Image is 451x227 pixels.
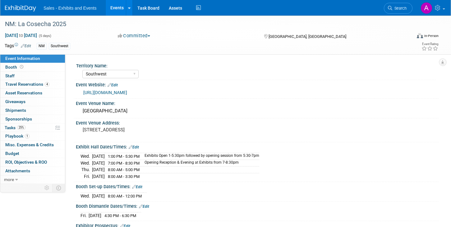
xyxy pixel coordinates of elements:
td: [DATE] [92,173,105,179]
span: Booth not reserved yet [19,65,25,69]
a: Shipments [0,106,65,115]
a: more [0,175,65,184]
span: [DATE] [DATE] [5,33,37,38]
img: ExhibitDay [5,5,36,11]
div: Southwest [49,43,70,49]
a: Travel Reservations4 [0,80,65,89]
div: Event Rating [421,43,438,46]
td: Exhibits Open 1-5:30pm followed by opening session from 5:30-7pm [141,153,259,160]
a: Giveaways [0,98,65,106]
span: Playbook [5,134,30,138]
span: 1:00 PM - 5:30 PM [108,154,140,159]
td: Fri. [81,173,92,179]
a: Sponsorships [0,115,65,123]
td: Tags [5,43,31,50]
span: 8:00 AM - 12:00 PM [108,194,142,198]
span: 25% [17,125,25,130]
img: Alexandra Horne [421,2,432,14]
a: Edit [21,44,31,48]
a: Budget [0,149,65,158]
div: NM [37,43,47,49]
span: more [4,177,14,182]
td: [DATE] [92,193,105,199]
span: 4 [45,82,49,87]
div: Event Format [374,32,439,42]
td: [DATE] [92,166,105,173]
span: Sales - Exhibits and Events [44,6,96,11]
span: Attachments [5,168,30,173]
a: Asset Reservations [0,89,65,97]
a: Event Information [0,54,65,63]
a: Booth [0,63,65,71]
div: Booth Set-up Dates/Times: [76,182,439,190]
div: Territory Name: [76,61,436,69]
span: 7:00 PM - 8:30 PM [108,161,140,166]
span: Travel Reservations [5,82,49,87]
a: [URL][DOMAIN_NAME] [83,90,127,95]
span: 4:30 PM - 6:30 PM [104,213,136,218]
span: Booth [5,65,25,70]
td: Opening Reception & Evening at Exhibits from 7-8:30pm [141,160,259,166]
td: [DATE] [92,160,105,166]
a: Tasks25% [0,124,65,132]
span: [GEOGRAPHIC_DATA], [GEOGRAPHIC_DATA] [269,34,346,39]
span: 8:00 AM - 5:00 PM [108,167,140,172]
div: Event Venue Address: [76,118,439,126]
a: Edit [108,83,118,87]
td: Thu. [81,166,92,173]
a: Staff [0,72,65,80]
div: In-Person [424,34,439,38]
a: Edit [132,185,142,189]
a: ROI, Objectives & ROO [0,158,65,166]
td: [DATE] [89,212,101,219]
div: Exhibit Hall Dates/Times: [76,142,439,150]
button: Committed [116,33,153,39]
span: Tasks [5,125,25,130]
a: Playbook1 [0,132,65,140]
span: Search [392,6,407,11]
a: Attachments [0,167,65,175]
a: Search [384,3,412,14]
span: (5 days) [38,34,51,38]
div: [GEOGRAPHIC_DATA] [81,106,434,116]
td: Personalize Event Tab Strip [42,184,53,192]
td: Wed. [81,160,92,166]
span: Event Information [5,56,40,61]
span: Sponsorships [5,116,32,121]
pre: [STREET_ADDRESS] [83,127,220,133]
a: Edit [139,204,149,209]
div: Event Venue Name: [76,99,439,107]
span: Asset Reservations [5,90,42,95]
span: 8:00 AM - 3:30 PM [108,174,140,179]
span: Giveaways [5,99,25,104]
span: Misc. Expenses & Credits [5,142,54,147]
a: Edit [129,145,139,149]
span: 1 [25,134,30,138]
div: NM: La Cosecha 2025 [3,19,402,30]
td: Toggle Event Tabs [53,184,65,192]
a: Misc. Expenses & Credits [0,141,65,149]
td: [DATE] [92,153,105,160]
span: ROI, Objectives & ROO [5,160,47,165]
td: Wed. [81,153,92,160]
div: Booth Dismantle Dates/Times: [76,202,439,210]
span: Staff [5,73,15,78]
img: Format-Inperson.png [417,33,423,38]
td: Fri. [81,212,89,219]
td: Wed. [81,193,92,199]
span: to [18,33,24,38]
span: Shipments [5,108,26,113]
div: Event Website: [76,80,439,88]
span: Budget [5,151,19,156]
